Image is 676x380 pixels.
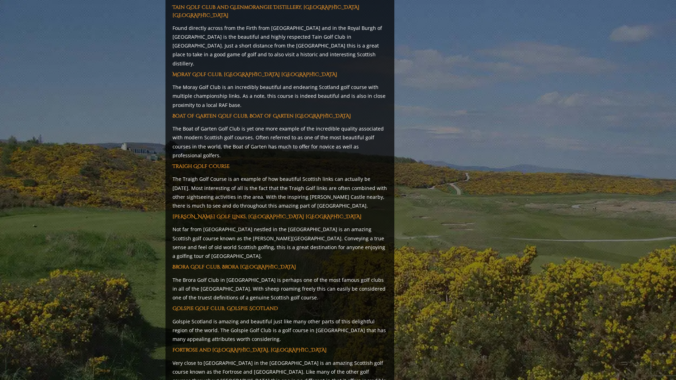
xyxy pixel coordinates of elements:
[173,347,327,353] a: Fortrose and [GEOGRAPHIC_DATA], [GEOGRAPHIC_DATA]
[173,213,362,220] a: [PERSON_NAME] Golf Links, [GEOGRAPHIC_DATA] [GEOGRAPHIC_DATA]
[173,275,387,302] p: The Brora Golf Club in [GEOGRAPHIC_DATA] is perhaps one of the most famous golf clubs in all of t...
[173,124,387,160] p: The Boat of Garten Golf Club is yet one more example of the incredible quality associated with mo...
[173,305,278,312] a: Golspie Golf Club, Golspie Scotland
[173,4,359,18] a: Tain Golf Club and Glenmorangie Distillery, [GEOGRAPHIC_DATA] [GEOGRAPHIC_DATA]
[173,71,337,78] a: Moray Golf Club, [GEOGRAPHIC_DATA] [GEOGRAPHIC_DATA]
[173,24,387,68] p: Found directly across from the Firth from [GEOGRAPHIC_DATA] and in the Royal Burgh of [GEOGRAPHIC...
[173,225,387,260] p: Not far from [GEOGRAPHIC_DATA] nestled in the [GEOGRAPHIC_DATA] is an amazing Scottish golf cours...
[173,317,387,344] p: Golspie Scotland is amazing and beautiful just like many other parts of this delightful region of...
[173,83,387,109] p: The Moray Golf Club is an incredibly beautiful and endearing Scotland golf course with multiple c...
[173,264,296,270] a: Brora Golf Club, Brora [GEOGRAPHIC_DATA]
[173,163,230,170] a: Traigh Golf Course
[173,113,351,119] a: Boat of Garten Golf Club, Boat of Garten [GEOGRAPHIC_DATA]
[173,175,387,210] p: The Traigh Golf Course is an example of how beautiful Scottish links can actually be [DATE]. Most...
